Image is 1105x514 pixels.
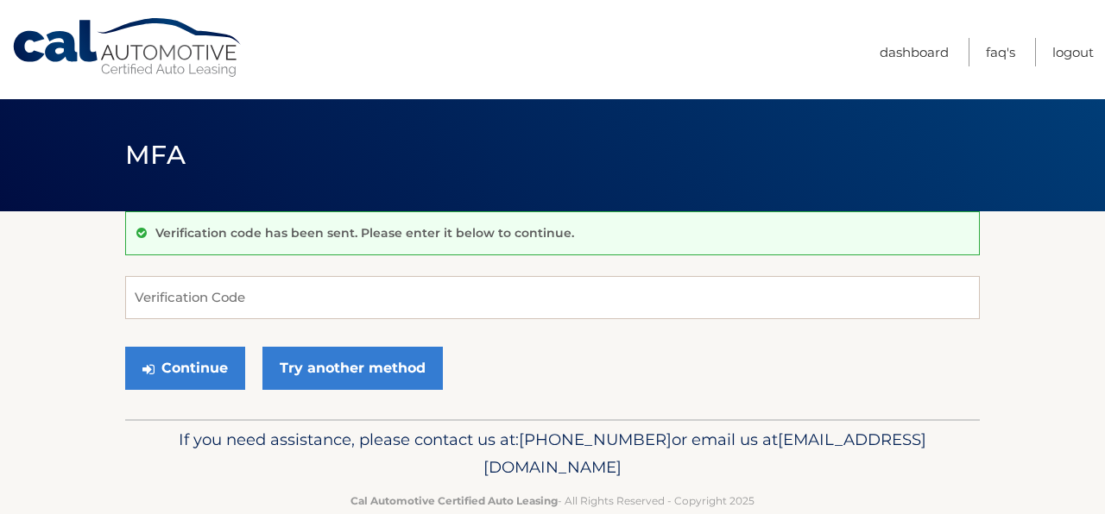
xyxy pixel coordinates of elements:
[11,17,244,78] a: Cal Automotive
[125,276,980,319] input: Verification Code
[136,492,969,510] p: - All Rights Reserved - Copyright 2025
[519,429,672,449] span: [PHONE_NUMBER]
[1052,38,1094,66] a: Logout
[155,225,574,241] p: Verification code has been sent. Please enter it below to continue.
[125,139,186,171] span: MFA
[350,494,558,507] strong: Cal Automotive Certified Auto Leasing
[880,38,949,66] a: Dashboard
[136,426,969,481] p: If you need assistance, please contact us at: or email us at
[986,38,1015,66] a: FAQ's
[262,347,443,390] a: Try another method
[125,347,245,390] button: Continue
[483,429,926,477] span: [EMAIL_ADDRESS][DOMAIN_NAME]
